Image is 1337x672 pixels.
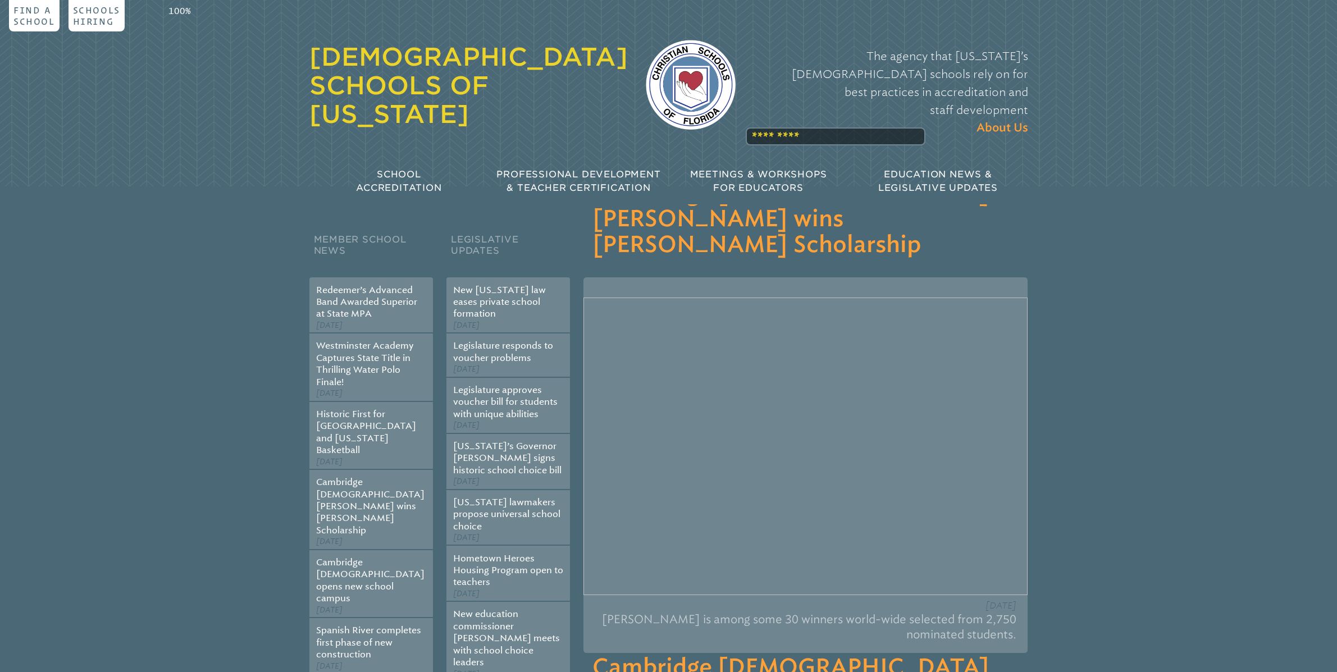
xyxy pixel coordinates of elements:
[446,231,570,277] h2: Legislative Updates
[316,388,343,398] span: [DATE]
[453,420,480,430] span: [DATE]
[453,589,480,598] span: [DATE]
[690,169,827,193] span: Meetings & Workshops for Educators
[453,385,558,419] a: Legislature approves voucher bill for students with unique abilities
[453,441,562,476] a: [US_STATE]’s Governor [PERSON_NAME] signs historic school choice bill
[316,321,343,330] span: [DATE]
[316,661,343,671] span: [DATE]
[453,285,546,319] a: New [US_STATE] law eases private school formation
[496,169,660,193] span: Professional Development & Teacher Certification
[453,364,480,374] span: [DATE]
[309,231,433,277] h2: Member School News
[453,497,560,532] a: [US_STATE] lawmakers propose universal school choice
[453,533,480,542] span: [DATE]
[356,169,441,193] span: School Accreditation
[878,169,998,193] span: Education News & Legislative Updates
[316,457,343,467] span: [DATE]
[309,42,628,129] a: [DEMOGRAPHIC_DATA] Schools of [US_STATE]
[13,4,55,27] p: Find a school
[316,625,421,660] a: Spanish River completes first phase of new construction
[453,321,480,330] span: [DATE]
[453,609,560,668] a: New education commissioner [PERSON_NAME] meets with school choice leaders
[646,40,736,130] img: csf-logo-web-colors.png
[316,340,414,387] a: Westminster Academy Captures State Title in Thrilling Water Polo Finale!
[166,4,193,18] p: 100%
[316,605,343,615] span: [DATE]
[453,553,563,588] a: Hometown Heroes Housing Program open to teachers
[976,119,1028,137] span: About Us
[316,285,417,319] a: Redeemer’s Advanced Band Awarded Superior at State MPA
[316,409,416,455] a: Historic First for [GEOGRAPHIC_DATA] and [US_STATE] Basketball
[453,477,480,486] span: [DATE]
[985,600,1016,611] span: [DATE]
[453,340,553,363] a: Legislature responds to voucher problems
[754,47,1028,137] p: The agency that [US_STATE]’s [DEMOGRAPHIC_DATA] schools rely on for best practices in accreditati...
[316,557,425,604] a: Cambridge [DEMOGRAPHIC_DATA] opens new school campus
[73,4,120,27] p: Schools Hiring
[592,181,1019,258] h3: Cambridge [DEMOGRAPHIC_DATA][PERSON_NAME] wins [PERSON_NAME] Scholarship
[316,477,425,536] a: Cambridge [DEMOGRAPHIC_DATA][PERSON_NAME] wins [PERSON_NAME] Scholarship
[316,537,343,546] span: [DATE]
[595,607,1016,647] p: [PERSON_NAME] is among some 30 winners world-wide selected from 2,750 nominated students.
